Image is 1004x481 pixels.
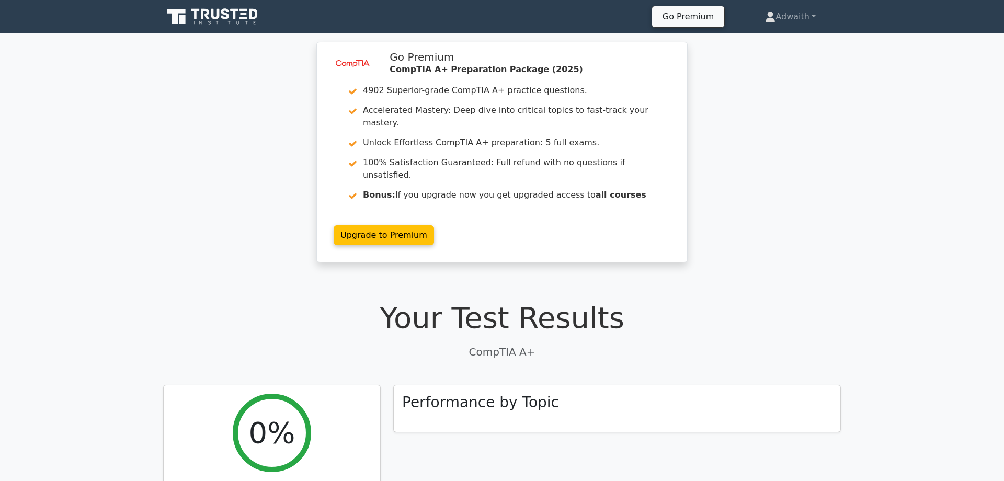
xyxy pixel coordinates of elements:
[163,300,841,335] h1: Your Test Results
[334,225,434,245] a: Upgrade to Premium
[249,415,295,450] h2: 0%
[740,6,841,27] a: Adwaith
[402,394,559,411] h3: Performance by Topic
[656,9,720,24] a: Go Premium
[163,344,841,360] p: CompTIA A+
